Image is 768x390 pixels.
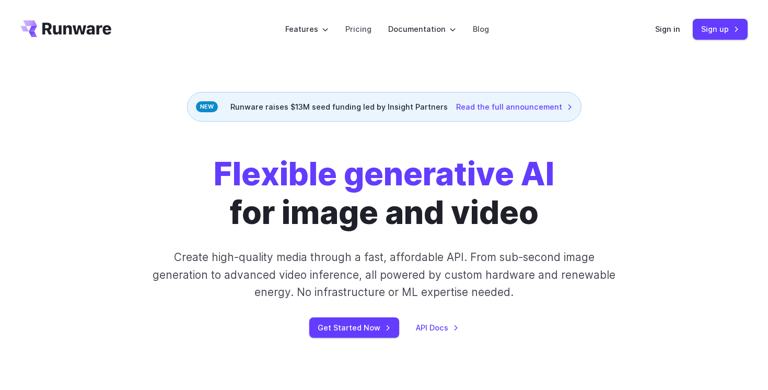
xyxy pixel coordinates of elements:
[388,23,456,35] label: Documentation
[345,23,371,35] a: Pricing
[214,155,554,232] h1: for image and video
[152,249,617,301] p: Create high-quality media through a fast, affordable API. From sub-second image generation to adv...
[187,92,581,122] div: Runware raises $13M seed funding led by Insight Partners
[214,155,554,193] strong: Flexible generative AI
[693,19,748,39] a: Sign up
[20,20,111,37] a: Go to /
[456,101,573,113] a: Read the full announcement
[473,23,489,35] a: Blog
[285,23,329,35] label: Features
[309,317,399,338] a: Get Started Now
[655,23,680,35] a: Sign in
[416,322,459,334] a: API Docs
